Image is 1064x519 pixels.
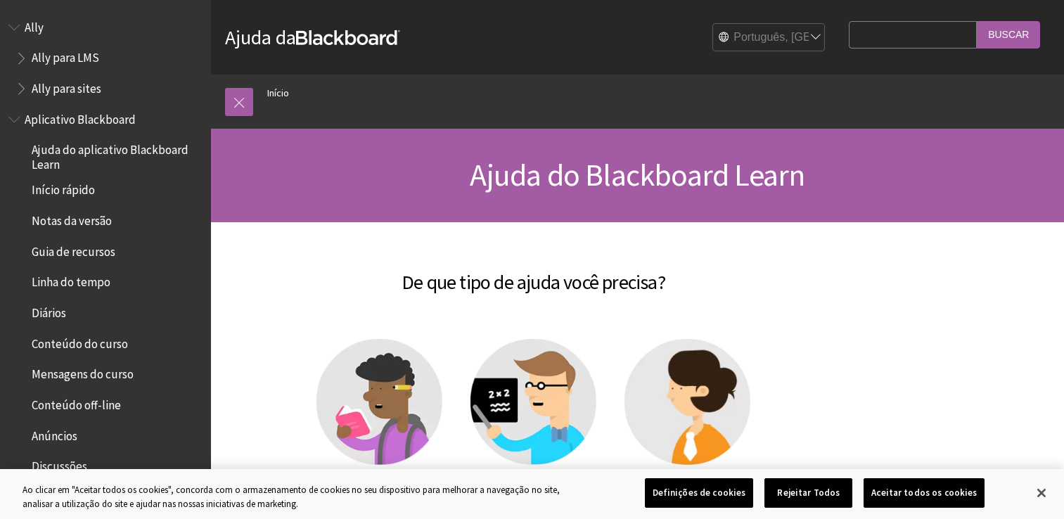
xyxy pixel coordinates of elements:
img: Ajuda para administradores [624,339,750,465]
a: Início [267,84,289,102]
span: Ally para LMS [32,46,99,65]
span: Anúncios [32,424,77,443]
nav: Book outline for Anthology Ally Help [8,15,203,101]
span: Conteúdo do curso [32,332,128,351]
img: Ajuda para alunos [316,339,442,465]
strong: Blackboard [296,30,400,45]
span: Linha do tempo [32,271,110,290]
span: Início rápido [32,179,95,198]
a: Ajuda daBlackboard [225,25,400,50]
span: Conteúdo off-line [32,393,121,412]
span: Ally [25,15,44,34]
span: Ajuda do Blackboard Learn [470,155,805,194]
img: Ajuda para instrutores [470,339,596,465]
span: Mensagens do curso [32,363,134,382]
span: Discussões [32,455,87,474]
button: Aceitar todos os cookies [864,478,985,508]
select: Site Language Selector [713,24,826,52]
span: Ajuda do aplicativo Blackboard Learn [32,139,201,172]
div: Ao clicar em "Aceitar todos os cookies", concorda com o armazenamento de cookies no seu dispositi... [23,483,585,511]
button: Definições de cookies [645,478,754,508]
span: Ally para sites [32,77,101,96]
span: Notas da versão [32,209,112,228]
h2: De que tipo de ajuda você precisa? [225,250,842,297]
button: Fechar [1026,478,1057,508]
a: Ajuda para instrutores Instrutor [470,339,596,497]
a: Ajuda para alunos Aluno [316,339,442,497]
span: Diários [32,301,66,320]
input: Buscar [977,21,1040,49]
span: Guia de recursos [32,240,115,259]
span: Aplicativo Blackboard [25,108,136,127]
a: Ajuda para administradores Administrador [624,339,750,497]
button: Rejeitar Todos [764,478,852,508]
